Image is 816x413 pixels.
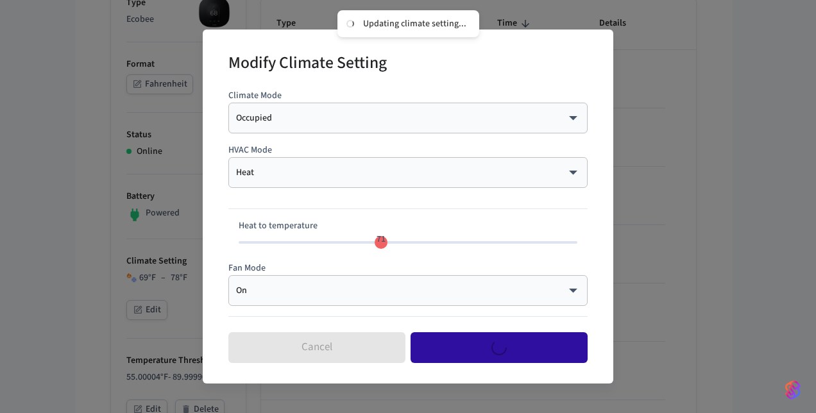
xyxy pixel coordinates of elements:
[363,18,466,29] div: Updating climate setting...
[236,166,580,179] div: Heat
[236,284,580,297] div: On
[228,45,387,84] h2: Modify Climate Setting
[228,144,588,157] p: HVAC Mode
[377,233,386,246] span: 71
[228,262,588,275] p: Fan Mode
[785,380,801,400] img: SeamLogoGradient.69752ec5.svg
[228,89,588,103] p: Climate Mode
[239,219,577,233] p: Heat to temperature
[236,112,580,124] div: Occupied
